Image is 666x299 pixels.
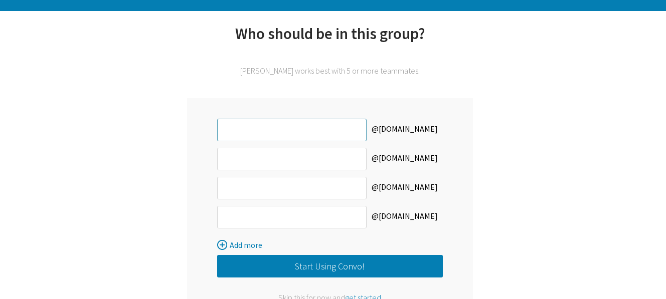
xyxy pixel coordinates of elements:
label: @[DOMAIN_NAME] [367,177,443,199]
label: @[DOMAIN_NAME] [367,119,443,141]
div: Who should be in this group? [187,24,473,56]
div: [PERSON_NAME] works best with 5 or more teammates. [187,66,473,76]
label: @[DOMAIN_NAME] [367,206,443,228]
label: @[DOMAIN_NAME] [367,148,443,170]
span: Add more [230,240,262,250]
button: Start Using Convo! [217,255,443,277]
